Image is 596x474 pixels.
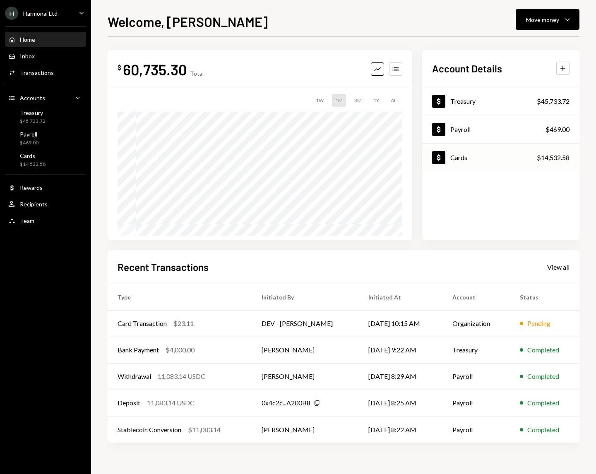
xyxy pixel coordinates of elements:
div: $45,733.72 [537,96,570,106]
div: Team [20,217,34,224]
td: Organization [442,310,510,337]
div: Completed [527,345,559,355]
div: Bank Payment [118,345,159,355]
div: Recipients [20,201,48,208]
div: Withdrawal [118,371,151,381]
a: View all [547,262,570,271]
div: Accounts [20,94,45,101]
td: [PERSON_NAME] [252,416,358,443]
div: $ [118,63,121,72]
div: Harmonai Ltd [23,10,58,17]
div: Rewards [20,184,43,191]
div: Treasury [450,97,476,105]
div: Inbox [20,53,35,60]
h2: Account Details [432,62,502,75]
div: $11,083.14 [188,425,221,435]
td: [PERSON_NAME] [252,337,358,363]
td: [DATE] 8:29 AM [358,363,442,390]
div: Cards [450,153,467,161]
th: Status [510,284,579,310]
div: Payroll [450,125,471,133]
div: $4,000.00 [166,345,195,355]
a: Accounts [5,90,86,105]
div: 11,083.14 USDC [147,398,195,408]
td: [DATE] 9:22 AM [358,337,442,363]
th: Initiated By [252,284,358,310]
h2: Recent Transactions [118,260,209,274]
a: Inbox [5,48,86,63]
a: Team [5,213,86,228]
h1: Welcome, [PERSON_NAME] [108,13,268,30]
div: 0x4c2c...A200B8 [262,398,310,408]
td: [DATE] 8:22 AM [358,416,442,443]
div: Payroll [20,131,38,138]
a: Transactions [5,65,86,80]
div: Completed [527,425,559,435]
div: 11,083.14 USDC [158,371,205,381]
td: [PERSON_NAME] [252,363,358,390]
div: H [5,7,18,20]
a: Payroll$469.00 [422,115,579,143]
div: $14,532.58 [537,153,570,163]
td: [DATE] 10:15 AM [358,310,442,337]
a: Rewards [5,180,86,195]
a: Cards$14,532.58 [422,144,579,171]
td: Treasury [442,337,510,363]
div: Home [20,36,35,43]
div: 60,735.30 [123,60,187,79]
div: ALL [387,94,402,107]
div: $23.11 [173,318,194,328]
div: Card Transaction [118,318,167,328]
div: 1Y [370,94,382,107]
th: Account [442,284,510,310]
th: Initiated At [358,284,442,310]
td: DEV - [PERSON_NAME] [252,310,358,337]
div: $469.00 [546,124,570,134]
div: 1W [312,94,327,107]
div: Cards [20,152,46,159]
div: Transactions [20,69,54,76]
div: $45,733.72 [20,118,46,125]
div: Pending [527,318,550,328]
div: Deposit [118,398,140,408]
div: $14,532.58 [20,161,46,168]
td: Payroll [442,390,510,416]
th: Type [108,284,252,310]
td: [DATE] 8:25 AM [358,390,442,416]
button: Move money [516,9,579,30]
td: Payroll [442,363,510,390]
td: Payroll [442,416,510,443]
div: 3M [351,94,365,107]
div: $469.00 [20,139,38,146]
div: Completed [527,398,559,408]
a: Home [5,32,86,47]
div: Completed [527,371,559,381]
div: View all [547,263,570,271]
a: Recipients [5,196,86,211]
a: Treasury$45,733.72 [5,107,86,127]
a: Cards$14,532.58 [5,150,86,170]
div: 1M [332,94,346,107]
a: Treasury$45,733.72 [422,87,579,115]
div: Stablecoin Conversion [118,425,181,435]
div: Move money [526,15,559,24]
div: Treasury [20,109,46,116]
a: Payroll$469.00 [5,128,86,148]
div: Total [190,70,204,77]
